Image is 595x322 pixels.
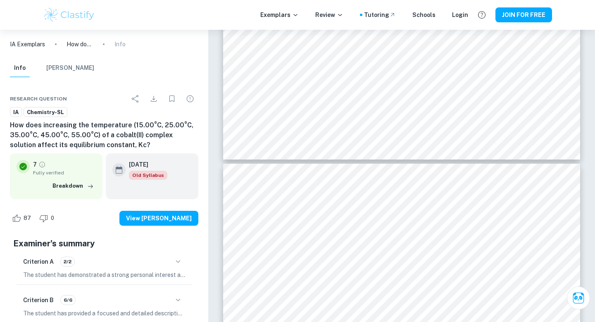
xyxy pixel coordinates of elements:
div: Like [10,212,36,225]
span: 6/6 [61,296,75,304]
span: Chemistry-SL [24,108,67,117]
span: IA [10,108,21,117]
button: Breakdown [50,180,96,192]
span: 87 [19,214,36,222]
a: Tutoring [364,10,396,19]
button: JOIN FOR FREE [495,7,552,22]
a: Schools [412,10,436,19]
div: Share [127,91,144,107]
h6: Criterion B [23,296,54,305]
p: The student has provided a focused and detailed description of the main topic, which is to examin... [23,309,185,318]
span: 0 [46,214,59,222]
button: View [PERSON_NAME] [119,211,198,226]
h5: Examiner's summary [13,237,195,250]
h6: [DATE] [129,160,161,169]
a: Login [452,10,468,19]
a: Grade fully verified [38,161,46,168]
div: Dislike [37,212,59,225]
span: Research question [10,95,67,103]
a: IA [10,107,22,117]
p: The student has demonstrated a strong personal interest and initiative in their choice of topic a... [23,270,185,279]
img: Clastify logo [43,7,95,23]
button: Ask Clai [567,286,590,310]
div: Bookmark [164,91,180,107]
a: Chemistry-SL [24,107,67,117]
p: Review [315,10,343,19]
h6: Criterion A [23,257,54,266]
p: How does increasing the temperature (15.00​°C, 25.00°C, 35.00°C, 45.00°C, 55.00°C​) of a cobalt(I... [67,40,93,49]
span: Old Syllabus [129,171,167,180]
a: IA Exemplars [10,40,45,49]
button: Help and Feedback [475,8,489,22]
div: Starting from the May 2025 session, the Chemistry IA requirements have changed. It's OK to refer ... [129,171,167,180]
p: 7 [33,160,37,169]
h6: How does increasing the temperature (15.00​°C, 25.00°C, 35.00°C, 45.00°C, 55.00°C​) of a cobalt(I... [10,120,198,150]
p: Info [114,40,126,49]
span: 2/2 [61,258,74,265]
span: Fully verified [33,169,96,177]
div: Report issue [182,91,198,107]
button: [PERSON_NAME] [46,59,94,77]
p: Exemplars [260,10,299,19]
button: Info [10,59,30,77]
div: Download [145,91,162,107]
